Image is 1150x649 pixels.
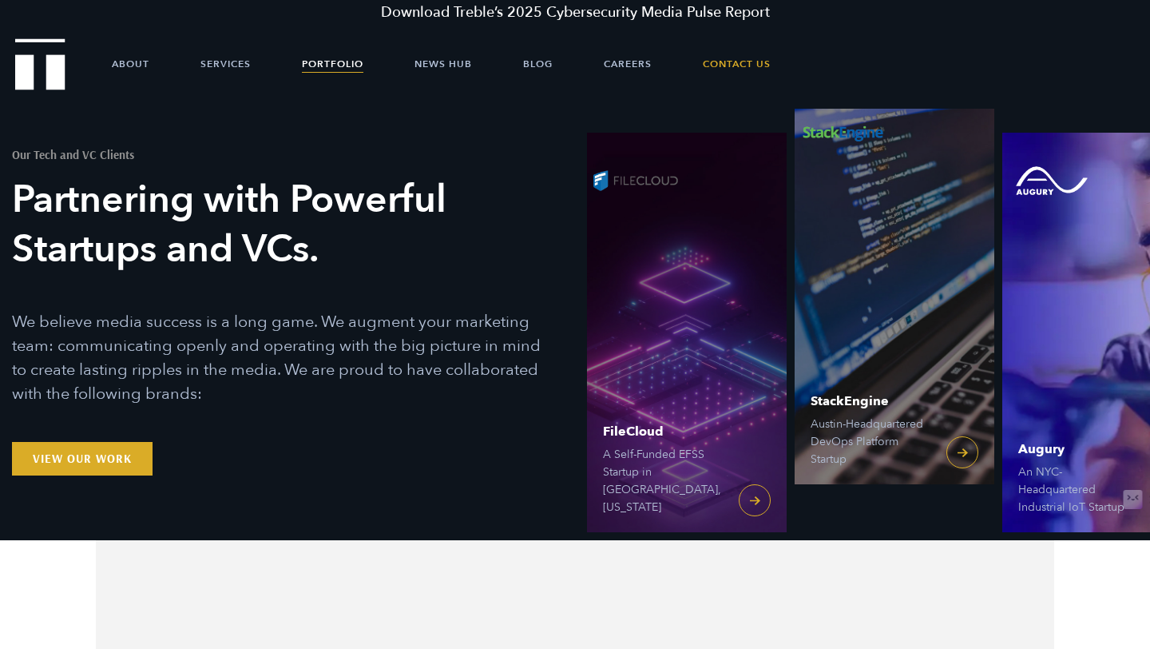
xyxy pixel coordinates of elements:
h3: Partnering with Powerful Startups and VCs. [12,175,547,274]
img: FileCloud logo [587,157,683,205]
p: We believe media success is a long game. We augment your marketing team: communicating openly and... [12,310,547,406]
a: View Our Work [12,442,153,476]
a: Contact Us [703,40,771,88]
a: Blog [523,40,553,88]
a: News Hub [414,40,472,88]
a: Careers [604,40,652,88]
a: StackEngine [795,85,994,484]
h1: Our Tech and VC Clients [12,149,547,161]
a: FileCloud [587,133,787,532]
span: StackEngine [811,395,930,408]
span: A Self-Funded EFSS Startup in [GEOGRAPHIC_DATA], [US_STATE] [603,446,723,516]
span: Augury [1018,443,1138,456]
a: Portfolio [302,40,363,88]
span: Austin-Headquartered DevOps Platform Startup [811,416,930,468]
img: Treble logo [15,38,65,90]
a: Treble Homepage [16,40,64,89]
img: Augury logo [1002,157,1098,205]
span: FileCloud [603,425,723,438]
span: An NYC-Headquartered Industrial IoT Startup [1018,464,1138,516]
a: About [112,40,149,88]
a: Services [200,40,251,88]
img: StackEngine logo [795,109,890,157]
